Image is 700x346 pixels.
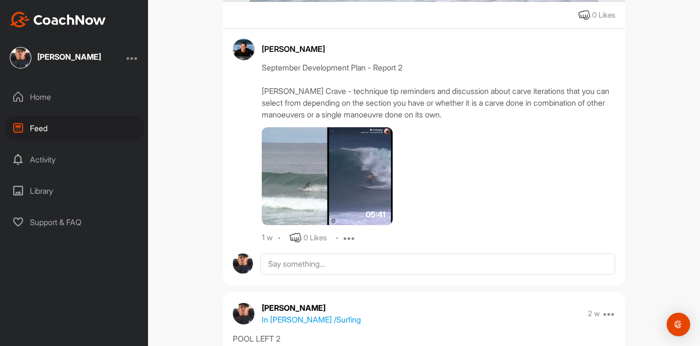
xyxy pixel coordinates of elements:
[10,47,31,69] img: square_c24872b984efb0c36c326f660b8e71ca.jpg
[262,127,393,225] img: media
[262,314,361,325] p: In [PERSON_NAME] / Surfing
[5,210,144,234] div: Support & FAQ
[592,10,615,21] div: 0 Likes
[37,53,101,61] div: [PERSON_NAME]
[233,303,254,324] img: avatar
[233,333,615,345] div: POOL LEFT 2
[5,147,144,172] div: Activity
[10,12,106,27] img: CoachNow
[262,62,615,120] div: September Development Plan - Report 2 [PERSON_NAME] Crave - technique tip reminders and discussio...
[262,302,361,314] p: [PERSON_NAME]
[233,254,253,274] img: avatar
[262,43,615,55] div: [PERSON_NAME]
[5,116,144,140] div: Feed
[262,233,273,243] div: 1 w
[5,179,144,203] div: Library
[366,208,385,220] span: 05:41
[5,85,144,109] div: Home
[303,232,326,244] div: 0 Likes
[588,309,600,319] p: 2 w
[667,313,690,336] div: Open Intercom Messenger
[233,39,254,60] img: avatar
